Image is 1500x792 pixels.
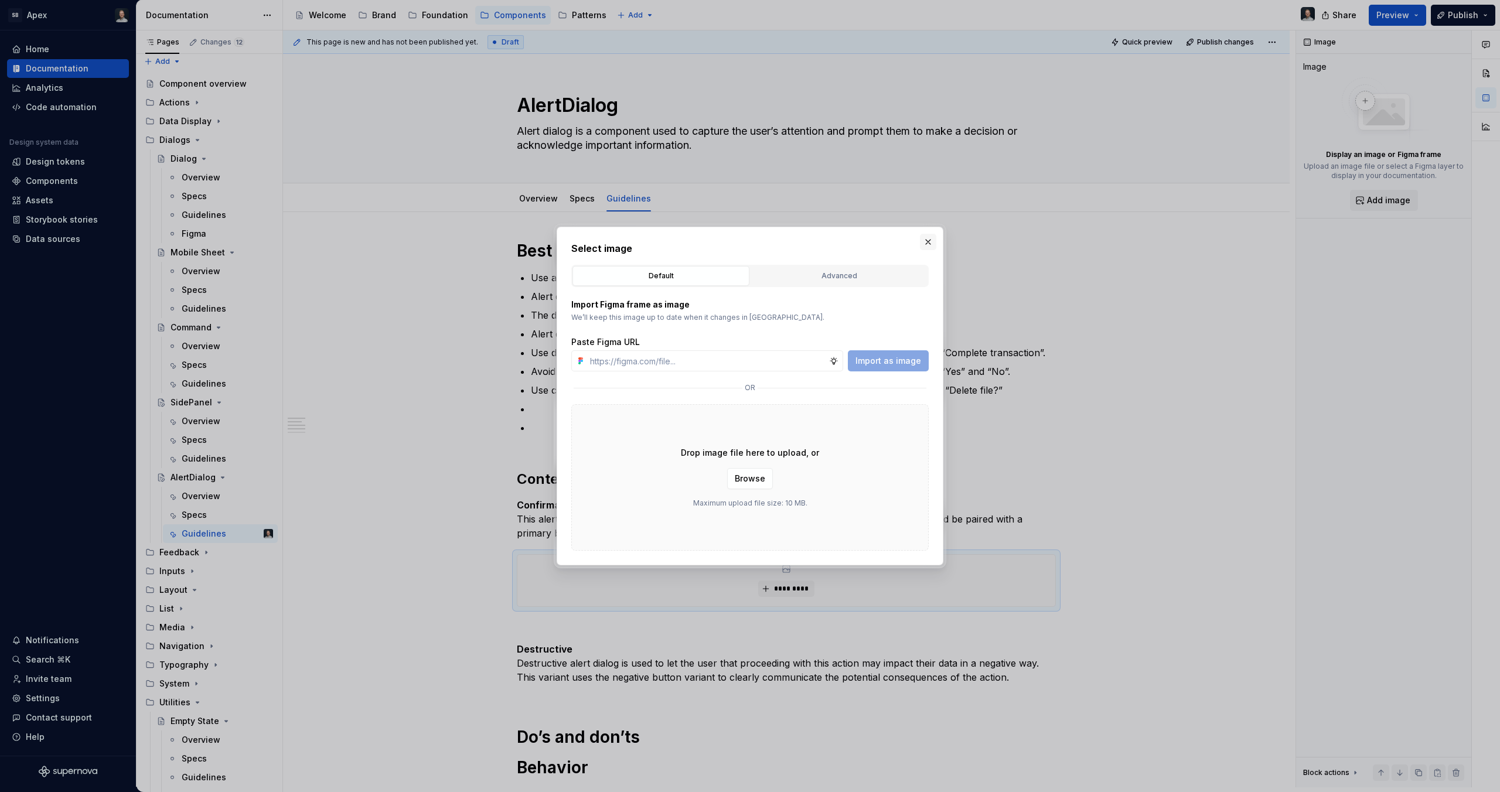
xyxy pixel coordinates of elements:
div: Advanced [755,270,923,282]
label: Paste Figma URL [571,336,640,348]
input: https://figma.com/file... [585,350,829,371]
p: or [745,383,755,392]
button: Browse [727,468,773,489]
p: Maximum upload file size: 10 MB. [693,499,807,508]
div: Default [577,270,745,282]
p: We’ll keep this image up to date when it changes in [GEOGRAPHIC_DATA]. [571,313,929,322]
span: Browse [735,473,765,484]
p: Drop image file here to upload, or [681,447,819,459]
p: Import Figma frame as image [571,299,929,310]
h2: Select image [571,241,929,255]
